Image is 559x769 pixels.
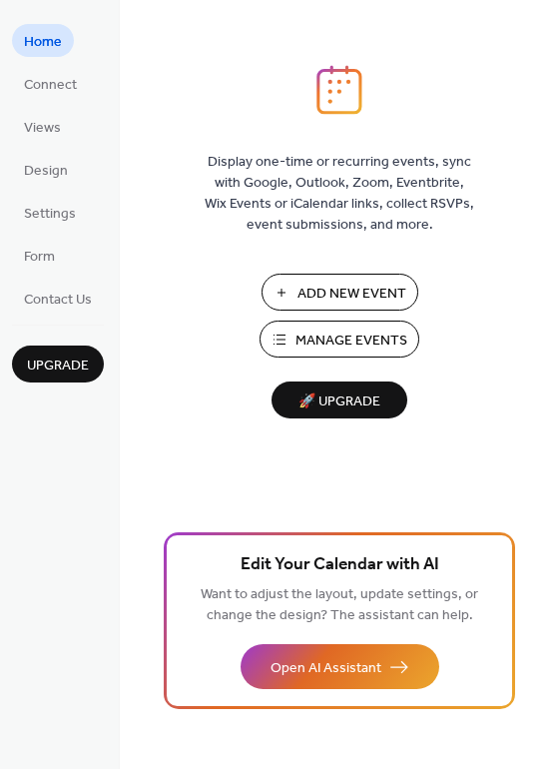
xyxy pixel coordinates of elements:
[272,382,407,418] button: 🚀 Upgrade
[283,388,395,415] span: 🚀 Upgrade
[297,284,406,305] span: Add New Event
[316,65,362,115] img: logo_icon.svg
[260,321,419,358] button: Manage Events
[12,282,104,315] a: Contact Us
[12,67,89,100] a: Connect
[24,161,68,182] span: Design
[12,239,67,272] a: Form
[24,75,77,96] span: Connect
[12,346,104,383] button: Upgrade
[24,32,62,53] span: Home
[262,274,418,311] button: Add New Event
[205,152,474,236] span: Display one-time or recurring events, sync with Google, Outlook, Zoom, Eventbrite, Wix Events or ...
[27,356,89,377] span: Upgrade
[12,110,73,143] a: Views
[241,551,439,579] span: Edit Your Calendar with AI
[12,24,74,57] a: Home
[12,196,88,229] a: Settings
[12,153,80,186] a: Design
[295,331,407,352] span: Manage Events
[271,658,381,679] span: Open AI Assistant
[24,204,76,225] span: Settings
[201,581,478,629] span: Want to adjust the layout, update settings, or change the design? The assistant can help.
[241,644,439,689] button: Open AI Assistant
[24,290,92,311] span: Contact Us
[24,118,61,139] span: Views
[24,247,55,268] span: Form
